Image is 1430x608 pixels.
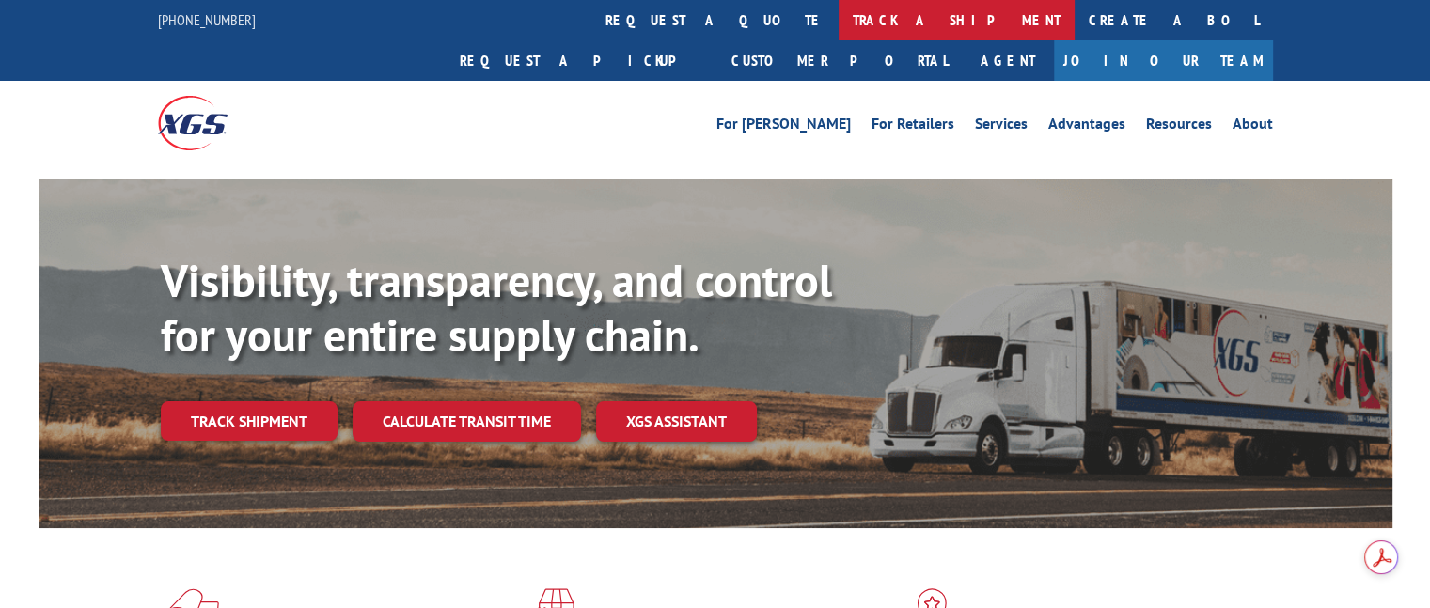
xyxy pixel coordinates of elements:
[872,117,954,137] a: For Retailers
[158,10,256,29] a: [PHONE_NUMBER]
[596,401,757,442] a: XGS ASSISTANT
[975,117,1028,137] a: Services
[1054,40,1273,81] a: Join Our Team
[161,251,832,364] b: Visibility, transparency, and control for your entire supply chain.
[161,401,338,441] a: Track shipment
[1048,117,1125,137] a: Advantages
[716,117,851,137] a: For [PERSON_NAME]
[353,401,581,442] a: Calculate transit time
[1146,117,1212,137] a: Resources
[446,40,717,81] a: Request a pickup
[717,40,962,81] a: Customer Portal
[1233,117,1273,137] a: About
[962,40,1054,81] a: Agent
